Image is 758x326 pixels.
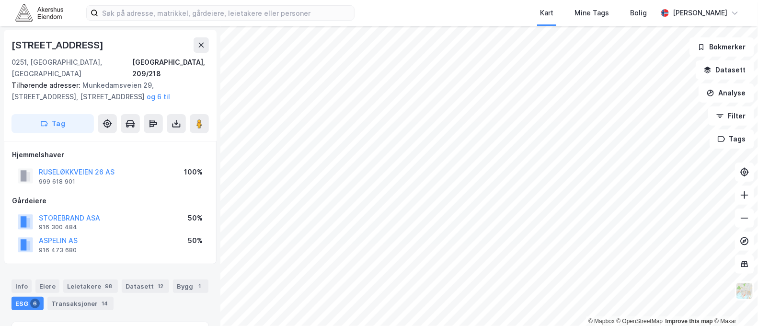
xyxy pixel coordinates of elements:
button: Filter [708,106,754,126]
div: [GEOGRAPHIC_DATA], 209/218 [132,57,209,80]
div: Mine Tags [574,7,609,19]
div: 98 [103,281,114,291]
div: ESG [11,297,44,310]
iframe: Chat Widget [710,280,758,326]
img: akershus-eiendom-logo.9091f326c980b4bce74ccdd9f866810c.svg [15,4,63,21]
div: [PERSON_NAME] [673,7,727,19]
div: Info [11,279,32,293]
div: Datasett [122,279,169,293]
a: OpenStreetMap [617,318,663,325]
input: Søk på adresse, matrikkel, gårdeiere, leietakere eller personer [98,6,354,20]
div: Hjemmelshaver [12,149,208,161]
div: 50% [188,235,203,246]
div: Bolig [630,7,647,19]
div: 916 473 680 [39,246,77,254]
div: Gårdeiere [12,195,208,207]
div: 100% [184,166,203,178]
div: Bygg [173,279,208,293]
div: 50% [188,212,203,224]
div: Transaksjoner [47,297,114,310]
button: Bokmerker [689,37,754,57]
div: 999 618 901 [39,178,75,186]
a: Mapbox [588,318,615,325]
div: Eiere [35,279,59,293]
div: 6 [30,299,40,308]
div: 14 [100,299,110,308]
button: Tags [710,129,754,149]
div: 1 [195,281,205,291]
div: Kart [540,7,553,19]
span: Tilhørende adresser: [11,81,82,89]
div: Leietakere [63,279,118,293]
div: [STREET_ADDRESS] [11,37,105,53]
a: Improve this map [666,318,713,325]
button: Tag [11,114,94,133]
div: 0251, [GEOGRAPHIC_DATA], [GEOGRAPHIC_DATA] [11,57,132,80]
button: Datasett [696,60,754,80]
div: 916 300 484 [39,223,77,231]
div: Kontrollprogram for chat [710,280,758,326]
div: 12 [156,281,165,291]
button: Analyse [699,83,754,103]
div: Munkedamsveien 29, [STREET_ADDRESS], [STREET_ADDRESS] [11,80,201,103]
